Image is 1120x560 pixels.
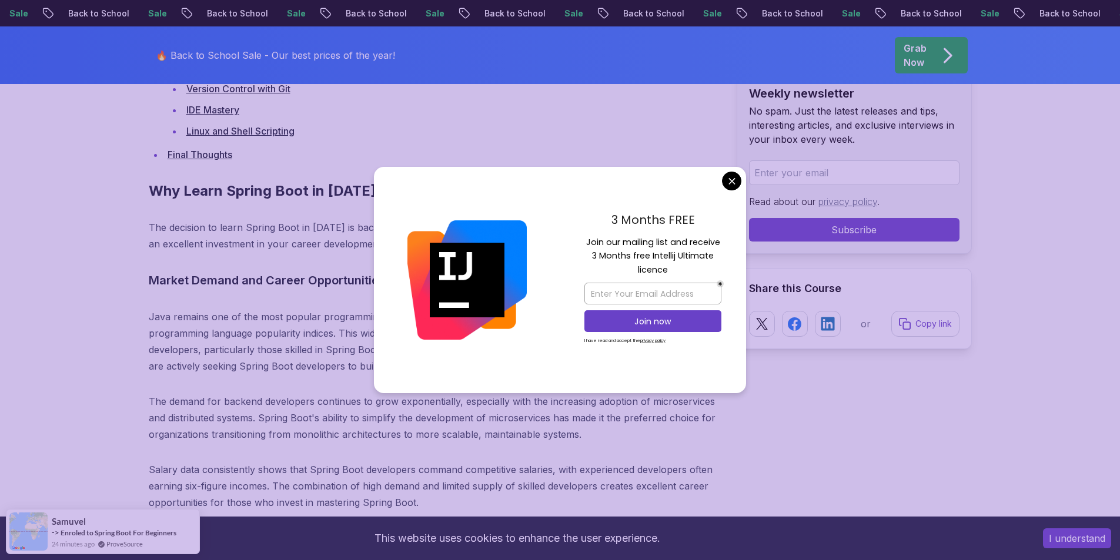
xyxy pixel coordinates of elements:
a: IDE Mastery [186,104,239,116]
a: Enroled to Spring Boot For Beginners [61,528,176,537]
div: This website uses cookies to enhance the user experience. [9,525,1025,551]
a: privacy policy [818,196,877,207]
p: Java remains one of the most popular programming languages globally, consistently ranking in the ... [149,308,718,374]
p: Sale [969,8,1007,19]
p: Sale [414,8,452,19]
h2: Weekly newsletter [749,85,959,102]
p: Back to School [751,8,831,19]
span: Samuvel [52,517,86,527]
a: Version Control with Git [186,83,290,95]
button: Subscribe [749,218,959,242]
p: or [861,317,871,331]
p: No spam. Just the latest releases and tips, interesting articles, and exclusive interviews in you... [749,104,959,146]
span: -> [52,528,59,537]
p: Sale [553,8,591,19]
p: Grab Now [904,41,927,69]
p: Sale [276,8,313,19]
p: Copy link [915,318,952,330]
p: Salary data consistently shows that Spring Boot developers command competitive salaries, with exp... [149,461,718,511]
p: Back to School [473,8,553,19]
p: 🔥 Back to School Sale - Our best prices of the year! [156,48,395,62]
p: Back to School [57,8,137,19]
p: The decision to learn Spring Boot in [DATE] is backed by compelling market trends and technologic... [149,219,718,252]
p: Sale [137,8,175,19]
img: provesource social proof notification image [9,512,48,551]
input: Enter your email [749,160,959,185]
p: The demand for backend developers continues to grow exponentially, especially with the increasing... [149,393,718,442]
p: Back to School [890,8,969,19]
button: Accept cookies [1043,528,1111,548]
p: Sale [692,8,730,19]
h3: Market Demand and Career Opportunities [149,271,718,290]
a: ProveSource [106,539,143,549]
p: Back to School [335,8,414,19]
p: Read about our . [749,195,959,209]
a: Final Thoughts [168,149,232,160]
p: Back to School [196,8,276,19]
button: Copy link [891,311,959,337]
p: Sale [831,8,868,19]
a: Linux and Shell Scripting [186,125,295,137]
p: Back to School [1028,8,1108,19]
h2: Share this Course [749,280,959,297]
span: 24 minutes ago [52,539,95,549]
p: Back to School [612,8,692,19]
h2: Why Learn Spring Boot in [DATE]? [149,182,718,200]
